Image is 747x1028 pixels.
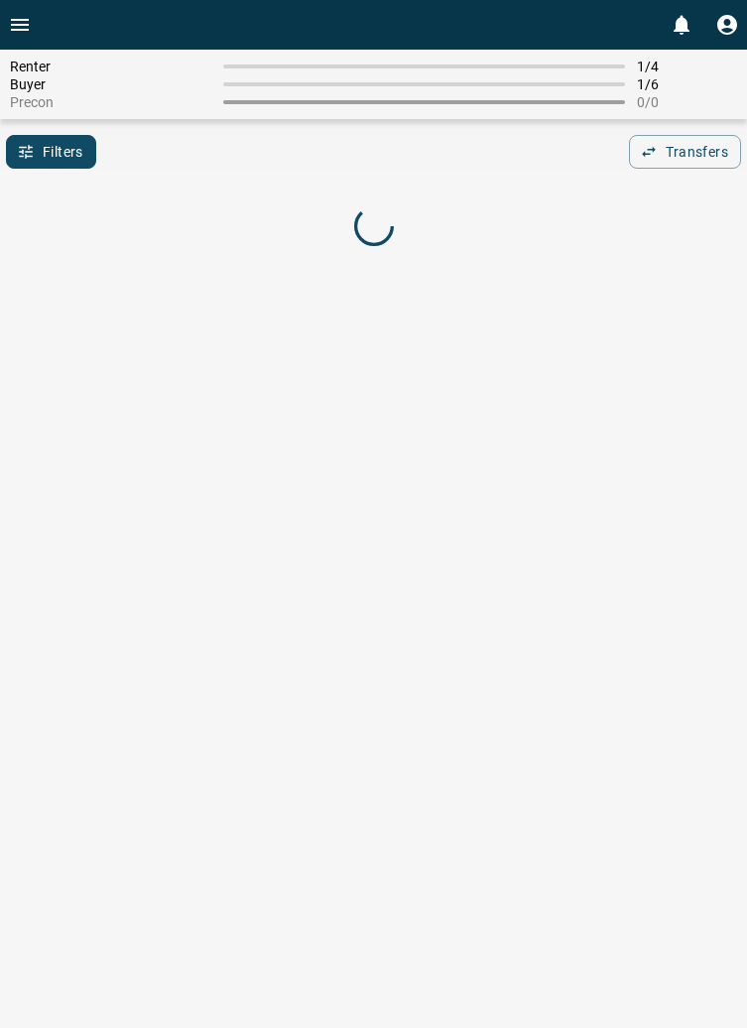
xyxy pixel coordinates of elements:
[10,76,211,92] span: Buyer
[707,5,747,45] button: Profile
[10,94,211,110] span: Precon
[637,94,737,110] span: 0 / 0
[10,59,211,74] span: Renter
[6,135,96,169] button: Filters
[637,59,737,74] span: 1 / 4
[629,135,741,169] button: Transfers
[637,76,737,92] span: 1 / 6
